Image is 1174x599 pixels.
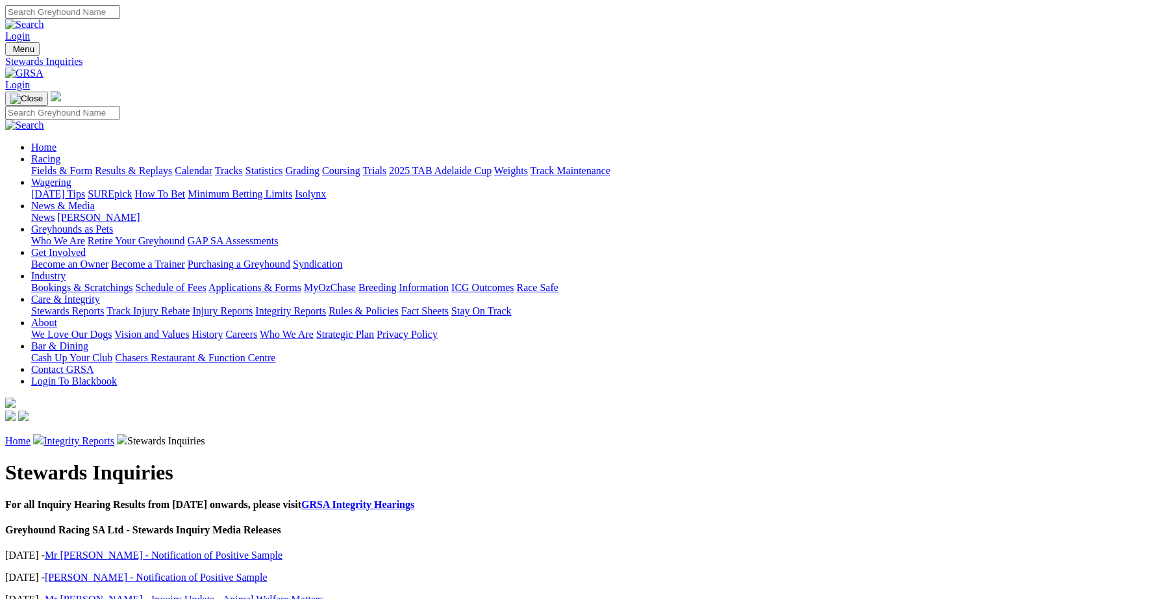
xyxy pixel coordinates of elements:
[31,188,85,199] a: [DATE] Tips
[31,142,56,153] a: Home
[33,434,44,444] img: chevron-right.svg
[10,94,43,104] img: Close
[188,188,292,199] a: Minimum Betting Limits
[304,282,356,293] a: MyOzChase
[31,376,117,387] a: Login To Blackbook
[494,165,528,176] a: Weights
[5,398,16,408] img: logo-grsa-white.png
[208,282,301,293] a: Applications & Forms
[106,305,190,316] a: Track Injury Rebate
[88,235,185,246] a: Retire Your Greyhound
[111,259,185,270] a: Become a Trainer
[5,56,1169,68] a: Stewards Inquiries
[377,329,438,340] a: Privacy Policy
[401,305,449,316] a: Fact Sheets
[322,165,360,176] a: Coursing
[114,329,189,340] a: Vision and Values
[31,305,104,316] a: Stewards Reports
[115,352,275,363] a: Chasers Restaurant & Function Centre
[5,79,30,90] a: Login
[5,106,120,120] input: Search
[44,435,114,446] a: Integrity Reports
[31,259,108,270] a: Become an Owner
[31,177,71,188] a: Wagering
[31,282,132,293] a: Bookings & Scratchings
[255,305,326,316] a: Integrity Reports
[389,165,492,176] a: 2025 TAB Adelaide Cup
[31,305,1169,317] div: Care & Integrity
[31,247,86,258] a: Get Involved
[5,42,40,56] button: Toggle navigation
[295,188,326,199] a: Isolynx
[45,550,282,561] a: Mr [PERSON_NAME] - Notification of Positive Sample
[5,572,1169,583] p: [DATE] -
[451,305,511,316] a: Stay On Track
[31,282,1169,294] div: Industry
[5,19,44,31] img: Search
[45,572,268,583] a: [PERSON_NAME] - Notification of Positive Sample
[192,305,253,316] a: Injury Reports
[188,235,279,246] a: GAP SA Assessments
[175,165,212,176] a: Calendar
[51,91,61,101] img: logo-grsa-white.png
[5,411,16,421] img: facebook.svg
[5,92,48,106] button: Toggle navigation
[31,329,112,340] a: We Love Our Dogs
[5,5,120,19] input: Search
[95,165,172,176] a: Results & Replays
[5,434,1169,447] p: Stewards Inquiries
[31,212,55,223] a: News
[531,165,610,176] a: Track Maintenance
[13,44,34,54] span: Menu
[88,188,132,199] a: SUREpick
[5,68,44,79] img: GRSA
[18,411,29,421] img: twitter.svg
[31,212,1169,223] div: News & Media
[31,270,66,281] a: Industry
[31,223,113,235] a: Greyhounds as Pets
[293,259,342,270] a: Syndication
[31,165,92,176] a: Fields & Form
[31,352,1169,364] div: Bar & Dining
[316,329,374,340] a: Strategic Plan
[5,435,31,446] a: Home
[135,188,186,199] a: How To Bet
[358,282,449,293] a: Breeding Information
[5,524,1169,536] h4: Greyhound Racing SA Ltd - Stewards Inquiry Media Releases
[192,329,223,340] a: History
[5,461,1169,485] h1: Stewards Inquiries
[5,499,414,510] b: For all Inquiry Hearing Results from [DATE] onwards, please visit
[31,294,100,305] a: Care & Integrity
[31,259,1169,270] div: Get Involved
[215,165,243,176] a: Tracks
[329,305,399,316] a: Rules & Policies
[31,188,1169,200] div: Wagering
[260,329,314,340] a: Who We Are
[57,212,140,223] a: [PERSON_NAME]
[5,120,44,131] img: Search
[31,340,88,351] a: Bar & Dining
[516,282,558,293] a: Race Safe
[5,31,30,42] a: Login
[31,352,112,363] a: Cash Up Your Club
[188,259,290,270] a: Purchasing a Greyhound
[31,153,60,164] a: Racing
[31,235,1169,247] div: Greyhounds as Pets
[117,434,127,444] img: chevron-right.svg
[31,317,57,328] a: About
[286,165,319,176] a: Grading
[245,165,283,176] a: Statistics
[31,364,94,375] a: Contact GRSA
[225,329,257,340] a: Careers
[362,165,386,176] a: Trials
[5,550,1169,561] p: [DATE] -
[301,499,414,510] a: GRSA Integrity Hearings
[31,329,1169,340] div: About
[31,200,95,211] a: News & Media
[31,235,85,246] a: Who We Are
[31,165,1169,177] div: Racing
[451,282,514,293] a: ICG Outcomes
[135,282,206,293] a: Schedule of Fees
